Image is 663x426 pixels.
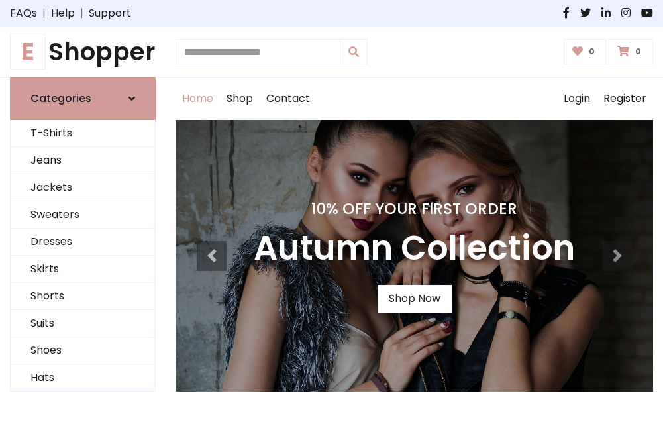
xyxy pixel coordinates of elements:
[586,46,598,58] span: 0
[378,285,452,313] a: Shop Now
[11,283,155,310] a: Shorts
[11,201,155,229] a: Sweaters
[11,174,155,201] a: Jackets
[557,78,597,120] a: Login
[11,364,155,392] a: Hats
[10,34,46,70] span: E
[10,37,156,66] h1: Shopper
[176,78,220,120] a: Home
[37,5,51,21] span: |
[254,199,575,218] h4: 10% Off Your First Order
[75,5,89,21] span: |
[11,310,155,337] a: Suits
[260,78,317,120] a: Contact
[11,256,155,283] a: Skirts
[11,337,155,364] a: Shoes
[609,39,653,64] a: 0
[11,229,155,256] a: Dresses
[51,5,75,21] a: Help
[10,37,156,66] a: EShopper
[10,77,156,120] a: Categories
[11,120,155,147] a: T-Shirts
[89,5,131,21] a: Support
[11,147,155,174] a: Jeans
[632,46,644,58] span: 0
[597,78,653,120] a: Register
[564,39,607,64] a: 0
[10,5,37,21] a: FAQs
[30,92,91,105] h6: Categories
[220,78,260,120] a: Shop
[254,229,575,269] h3: Autumn Collection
